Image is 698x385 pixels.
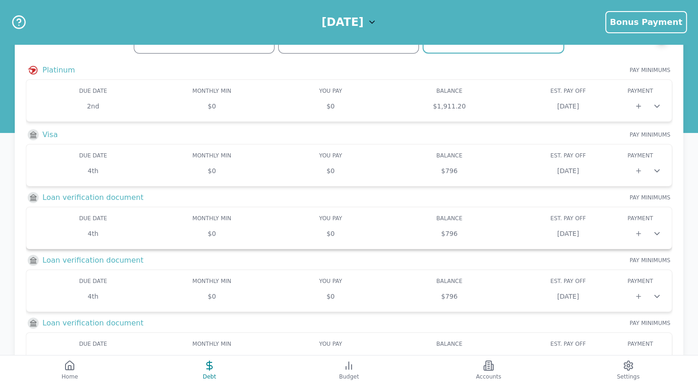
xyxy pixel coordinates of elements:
[605,11,687,33] button: Bonus Payment
[271,340,390,348] div: YOU PAY
[34,355,152,364] div: 4th
[630,257,670,264] span: PAY MINIMUMS
[630,194,670,201] span: PAY MINIMUMS
[627,278,653,284] span: PAYMENT
[390,277,508,285] div: BALANCE
[34,87,152,95] div: DUE DATE
[419,355,559,385] button: Accounts
[390,152,508,159] div: BALANCE
[192,341,231,347] span: MONTHLY MIN
[34,152,152,159] div: DUE DATE
[152,102,271,111] div: $0
[42,129,58,140] h3: Visa
[271,355,390,364] div: $0
[550,278,586,284] span: EST. PAY OFF
[558,355,698,385] button: Settings
[192,88,231,94] span: MONTHLY MIN
[339,373,359,380] span: Budget
[42,65,75,76] h3: Platinum
[34,102,152,111] div: 2nd
[28,192,39,203] img: Bank logo
[390,87,508,95] div: BALANCE
[34,277,152,285] div: DUE DATE
[62,373,78,380] span: Home
[192,152,231,159] span: MONTHLY MIN
[550,341,586,347] span: EST. PAY OFF
[192,215,231,222] span: MONTHLY MIN
[28,129,39,140] img: Bank logo
[390,229,508,238] div: $796
[279,355,419,385] button: Budget
[152,229,271,238] div: $0
[271,277,390,285] div: YOU PAY
[42,192,143,203] h3: Loan verification document
[271,215,390,222] div: YOU PAY
[152,292,271,301] div: $0
[271,166,390,175] div: $0
[390,102,508,111] div: $1,911.20
[34,215,152,222] div: DUE DATE
[42,255,143,266] h3: Loan verification document
[509,229,627,238] div: [DATE]
[203,373,216,380] span: Debt
[550,215,586,222] span: EST. PAY OFF
[509,166,627,175] div: [DATE]
[271,292,390,301] div: $0
[271,152,390,159] div: YOU PAY
[630,66,670,74] span: PAY MINIMUMS
[152,166,271,175] div: $0
[42,318,143,329] h3: Loan verification document
[322,15,364,30] h1: [DATE]
[28,318,39,329] img: Bank logo
[630,319,670,327] span: PAY MINIMUMS
[390,355,508,364] div: $796
[34,292,152,301] div: 4th
[627,152,653,159] span: PAYMENT
[390,340,508,348] div: BALANCE
[627,88,653,94] span: PAYMENT
[152,355,271,364] div: $0
[476,373,501,380] span: Accounts
[34,229,152,238] div: 4th
[192,278,231,284] span: MONTHLY MIN
[617,373,639,380] span: Settings
[630,131,670,138] span: PAY MINIMUMS
[271,229,390,238] div: $0
[627,341,653,347] span: PAYMENT
[390,166,508,175] div: $796
[28,65,39,76] img: Bank logo
[509,355,627,364] div: [DATE]
[627,215,653,222] span: PAYMENT
[271,102,390,111] div: $0
[140,355,280,385] button: Debt
[28,255,39,266] img: Bank logo
[509,102,627,111] div: [DATE]
[271,87,390,95] div: YOU PAY
[390,215,508,222] div: BALANCE
[34,340,152,348] div: DUE DATE
[550,152,586,159] span: EST. PAY OFF
[550,88,586,94] span: EST. PAY OFF
[610,17,682,27] span: Bonus Payment
[34,166,152,175] div: 4th
[11,14,27,30] button: Help
[390,292,508,301] div: $796
[509,292,627,301] div: [DATE]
